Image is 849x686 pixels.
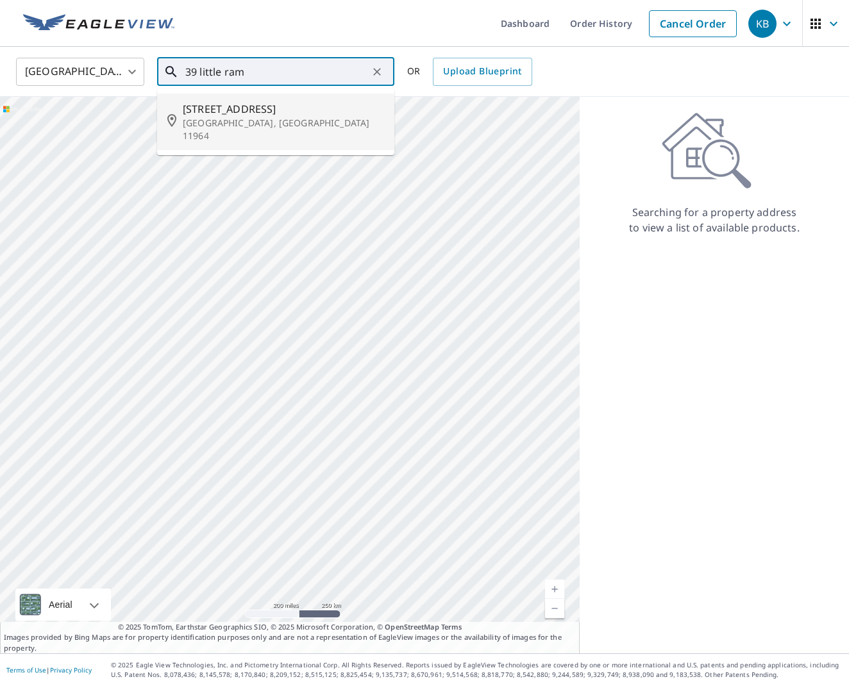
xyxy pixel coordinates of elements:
[16,54,144,90] div: [GEOGRAPHIC_DATA]
[385,622,439,632] a: OpenStreetMap
[545,599,564,618] a: Current Level 5, Zoom Out
[6,665,46,674] a: Terms of Use
[628,205,800,235] p: Searching for a property address to view a list of available products.
[407,58,532,86] div: OR
[23,14,174,33] img: EV Logo
[45,589,76,621] div: Aerial
[443,63,521,79] span: Upload Blueprint
[183,101,384,117] span: [STREET_ADDRESS]
[368,63,386,81] button: Clear
[6,666,92,674] p: |
[15,589,111,621] div: Aerial
[50,665,92,674] a: Privacy Policy
[649,10,737,37] a: Cancel Order
[111,660,843,680] p: © 2025 Eagle View Technologies, Inc. and Pictometry International Corp. All Rights Reserved. Repo...
[118,622,462,633] span: © 2025 TomTom, Earthstar Geographics SIO, © 2025 Microsoft Corporation, ©
[748,10,777,38] div: KB
[185,54,368,90] input: Search by address or latitude-longitude
[441,622,462,632] a: Terms
[433,58,532,86] a: Upload Blueprint
[545,580,564,599] a: Current Level 5, Zoom In
[183,117,384,142] p: [GEOGRAPHIC_DATA], [GEOGRAPHIC_DATA] 11964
